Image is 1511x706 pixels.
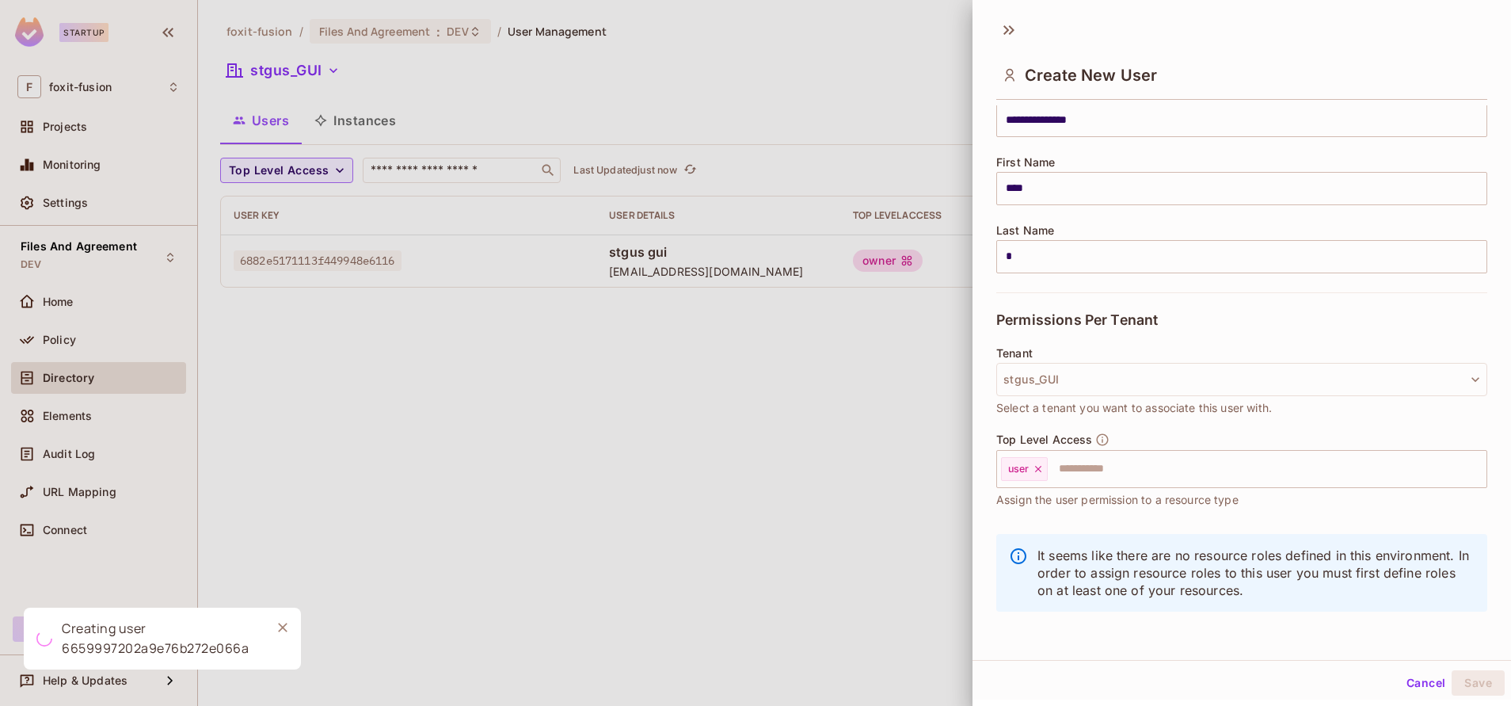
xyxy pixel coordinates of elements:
[996,363,1487,396] button: stgus_GUI
[62,619,258,658] div: Creating user 6659997202a9e76b272e066a
[996,224,1054,237] span: Last Name
[996,312,1158,328] span: Permissions Per Tenant
[271,616,295,639] button: Close
[1037,547,1475,599] p: It seems like there are no resource roles defined in this environment. In order to assign resourc...
[996,433,1092,446] span: Top Level Access
[1001,457,1048,481] div: user
[996,399,1272,417] span: Select a tenant you want to associate this user with.
[1400,670,1452,696] button: Cancel
[1479,467,1482,470] button: Open
[996,347,1033,360] span: Tenant
[1025,66,1157,85] span: Create New User
[1008,463,1030,475] span: user
[1452,670,1505,696] button: Save
[996,156,1056,169] span: First Name
[996,491,1239,509] span: Assign the user permission to a resource type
